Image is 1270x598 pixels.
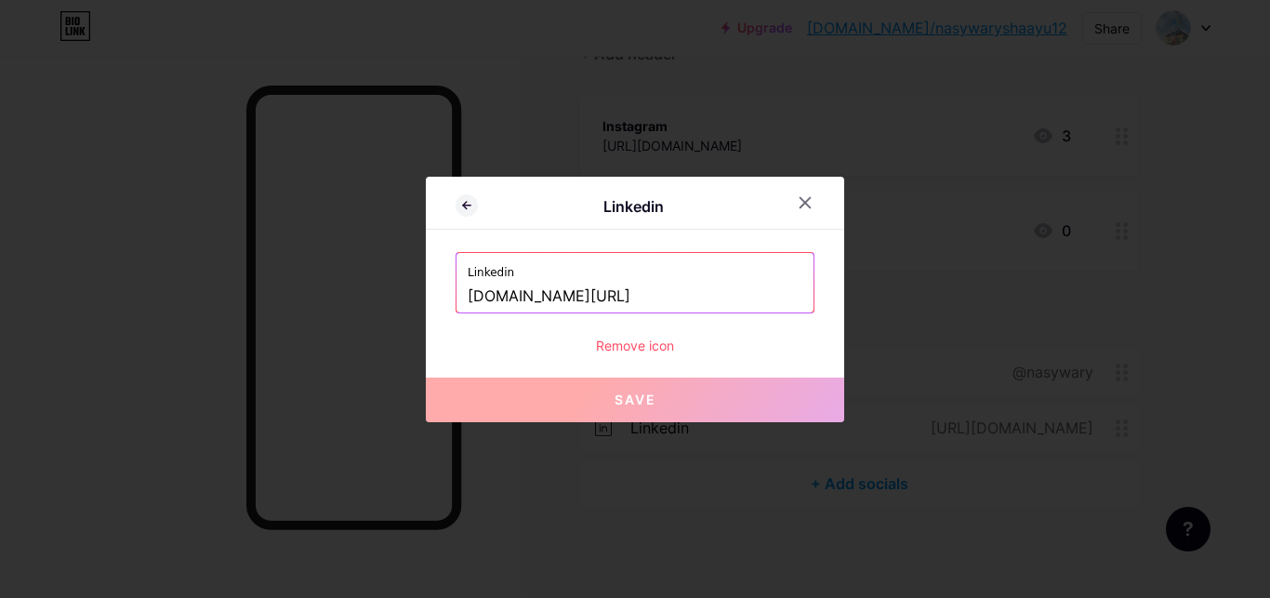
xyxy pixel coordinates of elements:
div: Remove icon [456,336,814,355]
label: Linkedin [468,253,802,281]
span: Save [615,392,656,407]
input: https://linkedin.com/username [468,281,802,312]
button: Save [426,378,844,422]
div: Linkedin [478,195,788,218]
